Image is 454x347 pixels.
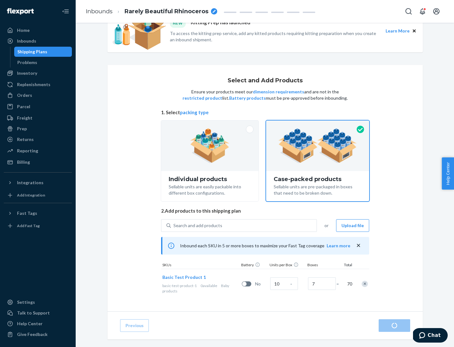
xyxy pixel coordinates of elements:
[4,308,72,318] button: Talk to Support
[4,319,72,329] a: Help Center
[324,222,329,229] span: or
[201,283,217,288] span: 0 available
[120,319,149,332] button: Previous
[17,70,37,76] div: Inventory
[336,219,369,232] button: Upload file
[17,136,34,143] div: Returns
[17,59,37,66] div: Problems
[4,68,72,78] a: Inventory
[173,222,222,229] div: Search and add products
[386,27,410,34] button: Learn More
[17,148,38,154] div: Reporting
[161,262,240,269] div: SKUs
[17,92,32,98] div: Orders
[346,281,352,287] span: 70
[161,208,369,214] span: 2. Add products to this shipping plan
[430,5,443,18] button: Open account menu
[253,89,304,95] button: dimension requirements
[4,190,72,200] a: Add Integration
[4,36,72,46] a: Inbounds
[240,262,268,269] div: Battery
[355,242,362,249] button: close
[191,19,250,27] p: Kitting Prep has launched
[336,281,343,287] span: =
[17,81,50,88] div: Replenishments
[338,262,353,269] div: Total
[17,38,36,44] div: Inbounds
[125,8,208,16] span: Rarely Beautiful Rhinoceros
[327,243,350,249] button: Learn more
[229,95,266,101] button: Battery products
[162,274,206,280] button: Basic Test Product 1
[183,95,222,101] button: restricted product
[17,310,50,316] div: Talk to Support
[4,178,72,188] button: Integrations
[4,79,72,90] a: Replenishments
[190,128,230,163] img: individual-pack.facf35554cb0f1810c75b2bd6df2d64e.png
[411,27,418,34] button: Close
[170,30,380,43] p: To access the kitting prep service, add any kitted products requiring kitting preparation when yo...
[17,210,37,216] div: Fast Tags
[81,2,222,21] ol: breadcrumbs
[4,25,72,35] a: Home
[59,5,72,18] button: Close Navigation
[182,89,348,101] p: Ensure your products meet our and are not in the list. must be pre-approved before inbounding.
[306,262,338,269] div: Boxes
[255,281,268,287] span: No
[442,157,454,190] button: Help Center
[17,299,35,305] div: Settings
[4,297,72,307] a: Settings
[274,182,362,196] div: Sellable units are pre-packaged in boxes that need to be broken down.
[170,19,186,27] div: NEW
[14,57,72,68] a: Problems
[362,281,368,287] div: Remove Item
[402,5,415,18] button: Open Search Box
[17,103,30,110] div: Parcel
[161,237,369,255] div: Inbound each SKU in 5 or more boxes to maximize your Fast Tag coverage
[17,159,30,165] div: Billing
[180,109,209,116] button: packing type
[4,146,72,156] a: Reporting
[86,8,113,15] a: Inbounds
[4,102,72,112] a: Parcel
[17,321,43,327] div: Help Center
[17,49,47,55] div: Shipping Plans
[268,262,306,269] div: Units per Box
[17,27,30,33] div: Home
[169,182,251,196] div: Sellable units are easily packable into different box configurations.
[14,47,72,57] a: Shipping Plans
[4,208,72,218] button: Fast Tags
[17,179,44,186] div: Integrations
[4,90,72,100] a: Orders
[274,176,362,182] div: Case-packed products
[228,78,303,84] h1: Select and Add Products
[7,8,34,15] img: Flexport logo
[413,328,448,344] iframe: Opens a widget where you can chat to one of our agents
[4,113,72,123] a: Freight
[4,157,72,167] a: Billing
[17,223,40,228] div: Add Fast Tag
[17,331,48,338] div: Give Feedback
[4,134,72,144] a: Returns
[308,277,336,290] input: Number of boxes
[278,128,357,163] img: case-pack.59cecea509d18c883b923b81aeac6d0b.png
[169,176,251,182] div: Individual products
[17,126,27,132] div: Prep
[4,221,72,231] a: Add Fast Tag
[17,115,32,121] div: Freight
[17,192,45,198] div: Add Integration
[4,124,72,134] a: Prep
[162,283,239,294] div: Baby products
[270,277,298,290] input: Case Quantity
[4,329,72,339] button: Give Feedback
[416,5,429,18] button: Open notifications
[161,109,369,116] span: 1. Select
[162,283,197,288] span: basic-test-product-1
